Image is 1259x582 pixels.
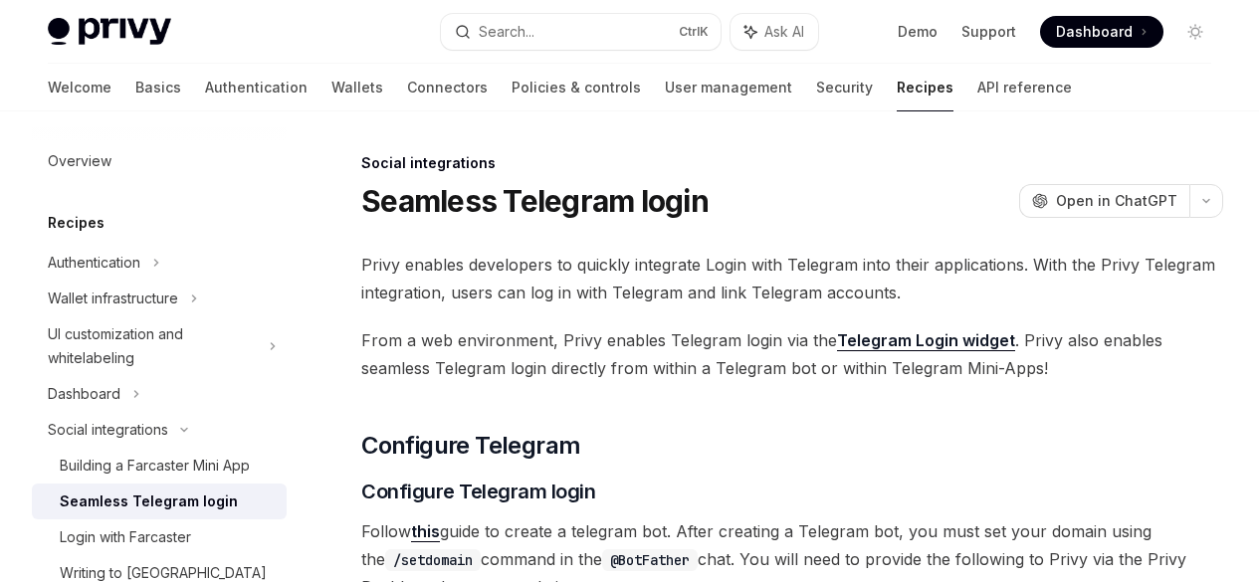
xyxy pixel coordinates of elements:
[731,14,818,50] button: Ask AI
[32,143,287,179] a: Overview
[32,519,287,555] a: Login with Farcaster
[331,64,383,111] a: Wallets
[512,64,641,111] a: Policies & controls
[816,64,873,111] a: Security
[48,322,257,370] div: UI customization and whitelabeling
[361,251,1223,306] span: Privy enables developers to quickly integrate Login with Telegram into their applications. With t...
[32,448,287,484] a: Building a Farcaster Mini App
[764,22,804,42] span: Ask AI
[48,251,140,275] div: Authentication
[898,22,938,42] a: Demo
[32,484,287,519] a: Seamless Telegram login
[48,149,111,173] div: Overview
[361,430,580,462] span: Configure Telegram
[977,64,1072,111] a: API reference
[48,287,178,310] div: Wallet infrastructure
[837,330,1015,351] a: Telegram Login widget
[48,64,111,111] a: Welcome
[48,211,105,235] h5: Recipes
[361,183,709,219] h1: Seamless Telegram login
[385,549,481,571] code: /setdomain
[407,64,488,111] a: Connectors
[961,22,1016,42] a: Support
[1056,22,1133,42] span: Dashboard
[602,549,698,571] code: @BotFather
[897,64,953,111] a: Recipes
[1056,191,1177,211] span: Open in ChatGPT
[665,64,792,111] a: User management
[479,20,534,44] div: Search...
[60,489,238,513] div: Seamless Telegram login
[1040,16,1163,48] a: Dashboard
[1019,184,1189,218] button: Open in ChatGPT
[48,18,171,46] img: light logo
[60,454,250,478] div: Building a Farcaster Mini App
[411,521,440,542] a: this
[679,24,709,40] span: Ctrl K
[48,418,168,442] div: Social integrations
[205,64,308,111] a: Authentication
[48,382,120,406] div: Dashboard
[60,525,191,549] div: Login with Farcaster
[135,64,181,111] a: Basics
[361,326,1223,382] span: From a web environment, Privy enables Telegram login via the . Privy also enables seamless Telegr...
[361,478,595,505] span: Configure Telegram login
[441,14,721,50] button: Search...CtrlK
[1179,16,1211,48] button: Toggle dark mode
[361,153,1223,173] div: Social integrations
